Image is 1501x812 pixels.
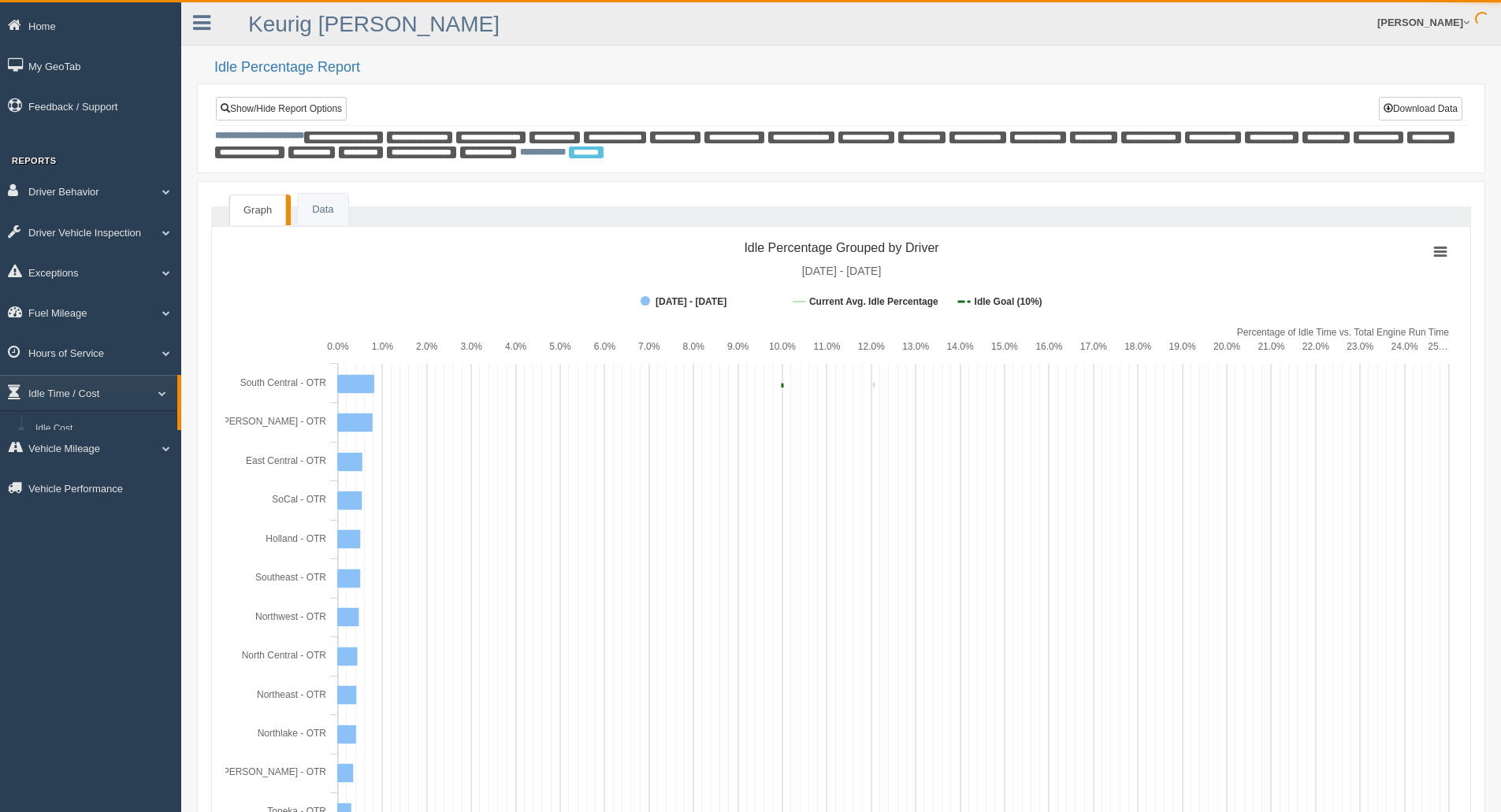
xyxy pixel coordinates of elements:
tspan: Idle Percentage Grouped by Driver [744,241,939,254]
a: Show/Hide Report Options [216,97,347,121]
tspan: Idle Goal (10%) [975,296,1042,307]
text: 9.0% [727,341,749,352]
tspan: Northeast - OTR [257,689,326,700]
button: Download Data [1379,97,1462,121]
text: 1.0% [372,341,394,352]
text: 20.0% [1213,341,1240,352]
tspan: East Central - OTR [246,455,326,466]
tspan: Northlake - OTR [258,728,327,739]
text: 5.0% [549,341,571,352]
tspan: Southeast - OTR [255,572,326,583]
tspan: 25… [1428,341,1447,352]
text: 21.0% [1258,341,1284,352]
text: 19.0% [1169,341,1196,352]
tspan: [PERSON_NAME] - OTR [220,766,326,777]
tspan: Holland - OTR [266,533,326,544]
text: 2.0% [416,341,438,352]
text: 16.0% [1035,341,1062,352]
tspan: [DATE] - [DATE] [802,265,882,277]
text: 11.0% [813,341,840,352]
text: 12.0% [858,341,885,352]
text: 8.0% [683,341,705,352]
tspan: Current Avg. Idle Percentage [809,296,938,307]
a: Data [298,194,347,226]
text: 23.0% [1347,341,1373,352]
tspan: Northwest - OTR [255,611,326,622]
text: 10.0% [769,341,796,352]
text: 4.0% [505,341,527,352]
text: 6.0% [594,341,616,352]
text: 22.0% [1302,341,1329,352]
a: Idle Cost [28,415,177,443]
text: 17.0% [1080,341,1107,352]
a: Keurig [PERSON_NAME] [248,12,500,36]
a: Graph [229,195,286,226]
text: 15.0% [991,341,1018,352]
tspan: Mount [PERSON_NAME] - OTR [191,416,327,427]
text: 13.0% [902,341,929,352]
text: 0.0% [327,341,349,352]
tspan: North Central - OTR [242,650,327,661]
tspan: [DATE] - [DATE] [656,296,726,307]
text: 7.0% [638,341,660,352]
tspan: SoCal - OTR [272,494,326,505]
tspan: South Central - OTR [240,377,327,388]
text: 3.0% [461,341,483,352]
text: 24.0% [1391,341,1418,352]
text: 14.0% [947,341,974,352]
text: 18.0% [1124,341,1151,352]
h2: Idle Percentage Report [214,60,1485,76]
tspan: Percentage of Idle Time vs. Total Engine Run Time [1237,327,1450,338]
